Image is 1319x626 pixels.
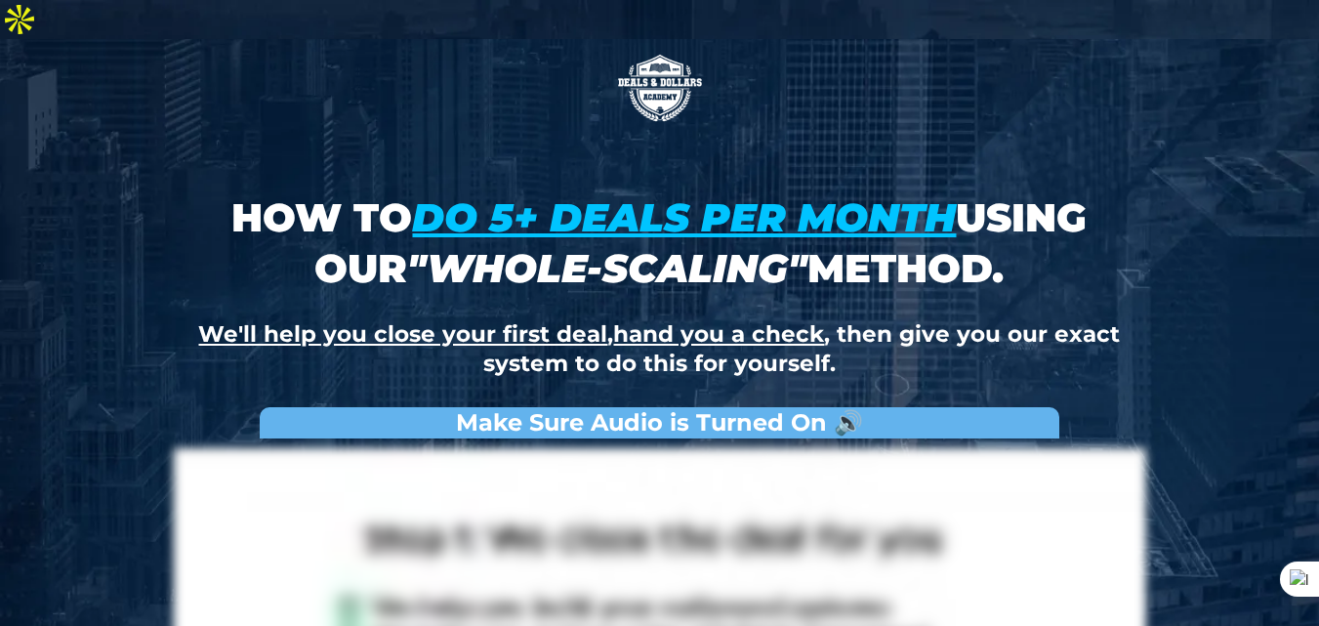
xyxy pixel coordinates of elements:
[231,193,1087,292] strong: How to using our method.
[198,320,1120,377] strong: , , then give you our exact system to do this for yourself.
[407,244,807,292] em: "whole-scaling"
[198,320,607,348] u: We'll help you close your first deal
[412,193,956,241] u: do 5+ deals per month
[613,320,824,348] u: hand you a check
[456,408,863,437] strong: Make Sure Audio is Turned On 🔊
